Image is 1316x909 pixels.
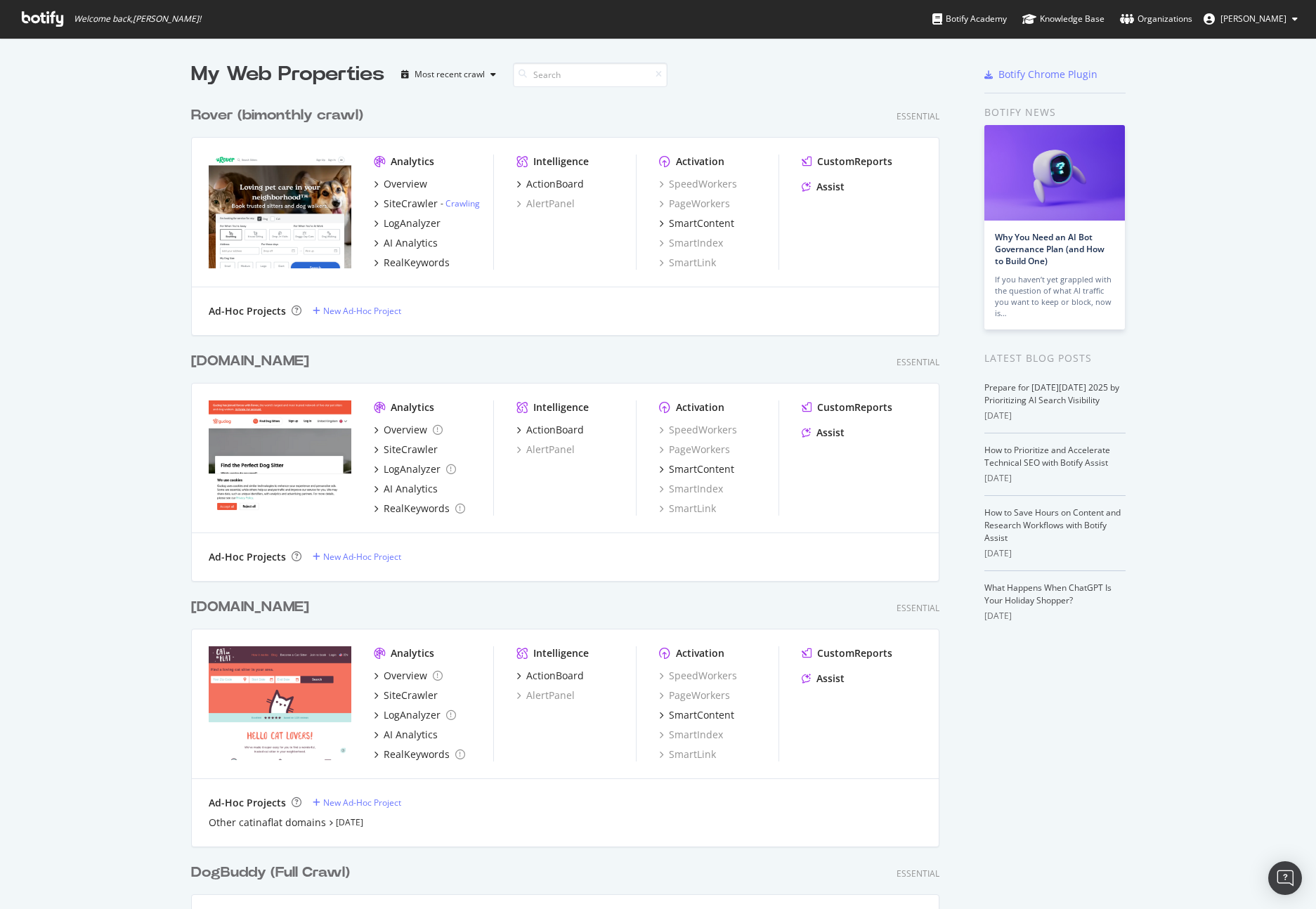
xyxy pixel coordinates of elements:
a: SiteCrawler- Crawling [374,197,480,211]
img: Why You Need an AI Bot Governance Plan (and How to Build One) [984,125,1125,221]
a: ActionBoard [516,423,584,437]
div: Assist [816,180,845,194]
div: Activation [676,646,724,660]
a: SmartIndex [659,728,723,742]
a: SpeedWorkers [659,177,737,191]
div: SmartContent [669,462,734,476]
div: Ad-Hoc Projects [209,796,286,810]
a: New Ad-Hoc Project [313,797,401,809]
div: AI Analytics [384,728,438,742]
a: SmartLink [659,747,716,761]
input: Search [513,63,667,87]
div: [DOMAIN_NAME] [191,597,309,617]
div: ActionBoard [526,423,584,437]
div: Overview [384,669,427,683]
a: Overview [374,669,443,683]
span: Jonathan Baldwin [1220,13,1286,25]
a: Overview [374,177,427,191]
div: Activation [676,155,724,169]
div: AI Analytics [384,482,438,496]
div: CustomReports [817,646,892,660]
a: SpeedWorkers [659,423,737,437]
a: New Ad-Hoc Project [313,305,401,317]
div: SiteCrawler [384,197,438,211]
div: Assist [816,672,845,686]
div: AI Analytics [384,236,438,250]
a: [DATE] [336,816,363,828]
div: New Ad-Hoc Project [323,551,401,563]
a: [DOMAIN_NAME] [191,351,315,372]
div: PageWorkers [659,443,730,457]
div: My Web Properties [191,60,384,89]
div: AlertPanel [516,197,575,211]
div: SmartContent [669,708,734,722]
a: AI Analytics [374,236,438,250]
a: Prepare for [DATE][DATE] 2025 by Prioritizing AI Search Visibility [984,381,1119,406]
div: SmartIndex [659,236,723,250]
a: SmartContent [659,216,734,230]
a: Overview [374,423,443,437]
div: New Ad-Hoc Project [323,305,401,317]
a: SiteCrawler [374,688,438,702]
div: DogBuddy (Full Crawl) [191,863,350,883]
div: Overview [384,423,427,437]
a: Botify Chrome Plugin [984,67,1097,81]
a: Rover (bimonthly crawl) [191,105,369,126]
div: Botify Chrome Plugin [998,67,1097,81]
div: Organizations [1120,12,1192,26]
a: How to Prioritize and Accelerate Technical SEO with Botify Assist [984,444,1110,469]
div: Intelligence [533,155,589,169]
div: Botify news [984,105,1126,120]
div: Essential [897,356,939,368]
a: AI Analytics [374,482,438,496]
a: Crawling [445,197,480,209]
img: gudog.com [209,400,351,514]
button: Most recent crawl [396,63,502,86]
div: LogAnalyzer [384,462,441,476]
div: Ad-Hoc Projects [209,304,286,318]
div: New Ad-Hoc Project [323,797,401,809]
a: CustomReports [802,646,892,660]
div: Most recent crawl [415,70,485,79]
a: ActionBoard [516,669,584,683]
a: SmartLink [659,502,716,516]
div: - [441,197,480,209]
div: Open Intercom Messenger [1268,861,1302,895]
div: [DATE] [984,472,1126,485]
a: Other catinaflat domains [209,816,326,830]
a: SpeedWorkers [659,669,737,683]
div: Overview [384,177,427,191]
div: ActionBoard [526,669,584,683]
div: CustomReports [817,155,892,169]
div: Ad-Hoc Projects [209,550,286,564]
div: RealKeywords [384,256,450,270]
a: PageWorkers [659,688,730,702]
div: Latest Blog Posts [984,351,1126,366]
a: PageWorkers [659,197,730,211]
div: Essential [897,868,939,879]
a: RealKeywords [374,502,465,516]
div: Botify Academy [932,12,1007,26]
a: New Ad-Hoc Project [313,551,401,563]
a: Assist [802,672,845,686]
div: Analytics [391,646,434,660]
a: AlertPanel [516,688,575,702]
div: Activation [676,400,724,414]
a: Why You Need an AI Bot Governance Plan (and How to Build One) [995,231,1105,267]
div: Intelligence [533,646,589,660]
div: Rover (bimonthly crawl) [191,105,363,126]
a: CustomReports [802,400,892,414]
div: LogAnalyzer [384,708,441,722]
div: SiteCrawler [384,688,438,702]
div: ActionBoard [526,177,584,191]
div: CustomReports [817,400,892,414]
div: Essential [897,602,939,614]
div: Essential [897,110,939,122]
